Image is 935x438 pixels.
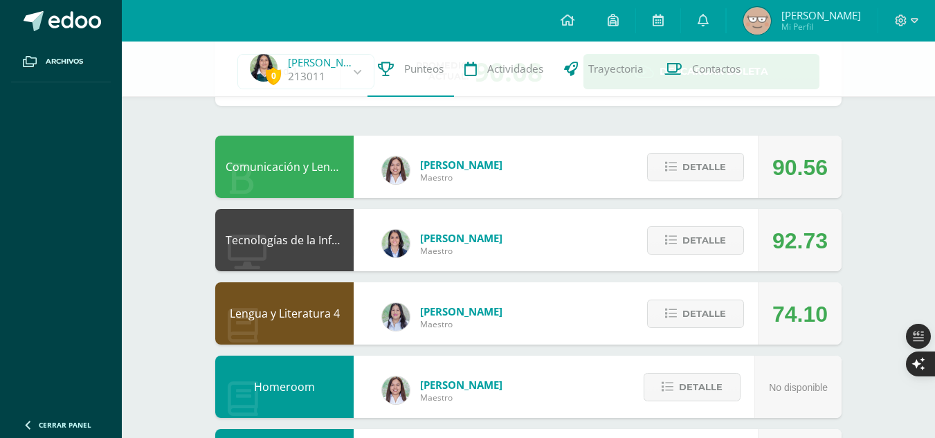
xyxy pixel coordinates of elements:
[420,172,502,183] span: Maestro
[772,210,828,272] div: 92.73
[250,54,278,82] img: 8670e599328e1b651da57b5535759df0.png
[215,282,354,345] div: Lengua y Literatura 4
[288,69,325,84] a: 213011
[647,153,744,181] button: Detalle
[554,42,654,97] a: Trayectoria
[420,318,502,330] span: Maestro
[682,301,726,327] span: Detalle
[654,42,751,97] a: Contactos
[692,62,741,76] span: Contactos
[420,304,502,318] span: [PERSON_NAME]
[487,62,543,76] span: Actividades
[769,382,828,393] span: No disponible
[288,55,357,69] a: [PERSON_NAME]
[382,376,410,404] img: acecb51a315cac2de2e3deefdb732c9f.png
[382,303,410,331] img: df6a3bad71d85cf97c4a6d1acf904499.png
[772,136,828,199] div: 90.56
[404,62,444,76] span: Punteos
[679,374,723,400] span: Detalle
[215,356,354,418] div: Homeroom
[420,231,502,245] span: [PERSON_NAME]
[215,136,354,198] div: Comunicación y Lenguaje L3 Inglés 4
[647,226,744,255] button: Detalle
[644,373,741,401] button: Detalle
[781,8,861,22] span: [PERSON_NAME]
[454,42,554,97] a: Actividades
[367,42,454,97] a: Punteos
[266,67,281,84] span: 0
[382,156,410,184] img: acecb51a315cac2de2e3deefdb732c9f.png
[46,56,83,67] span: Archivos
[772,283,828,345] div: 74.10
[647,300,744,328] button: Detalle
[215,209,354,271] div: Tecnologías de la Información y la Comunicación 4
[682,228,726,253] span: Detalle
[420,245,502,257] span: Maestro
[781,21,861,33] span: Mi Perfil
[420,392,502,403] span: Maestro
[588,62,644,76] span: Trayectoria
[11,42,111,82] a: Archivos
[682,154,726,180] span: Detalle
[382,230,410,257] img: 7489ccb779e23ff9f2c3e89c21f82ed0.png
[743,7,771,35] img: 4f584a23ab57ed1d5ae0c4d956f68ee2.png
[420,378,502,392] span: [PERSON_NAME]
[420,158,502,172] span: [PERSON_NAME]
[39,420,91,430] span: Cerrar panel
